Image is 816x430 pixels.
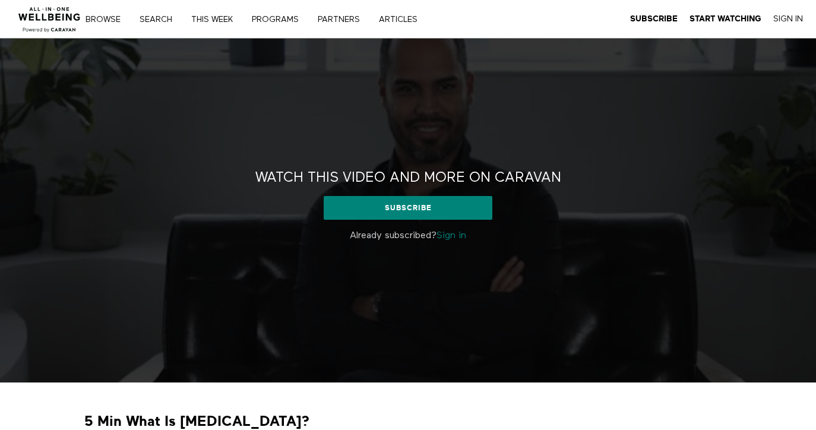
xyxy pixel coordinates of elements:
[255,169,561,187] h2: Watch this video and more on CARAVAN
[773,14,803,24] a: Sign In
[314,15,372,24] a: PARTNERS
[248,15,311,24] a: PROGRAMS
[94,13,442,25] nav: Primary
[324,196,492,220] a: Subscribe
[690,14,761,23] strong: Start Watching
[437,231,466,241] a: Sign in
[630,14,678,23] strong: Subscribe
[135,15,185,24] a: Search
[187,15,245,24] a: THIS WEEK
[690,14,761,24] a: Start Watching
[233,229,583,243] p: Already subscribed?
[375,15,430,24] a: ARTICLES
[81,15,133,24] a: Browse
[630,14,678,24] a: Subscribe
